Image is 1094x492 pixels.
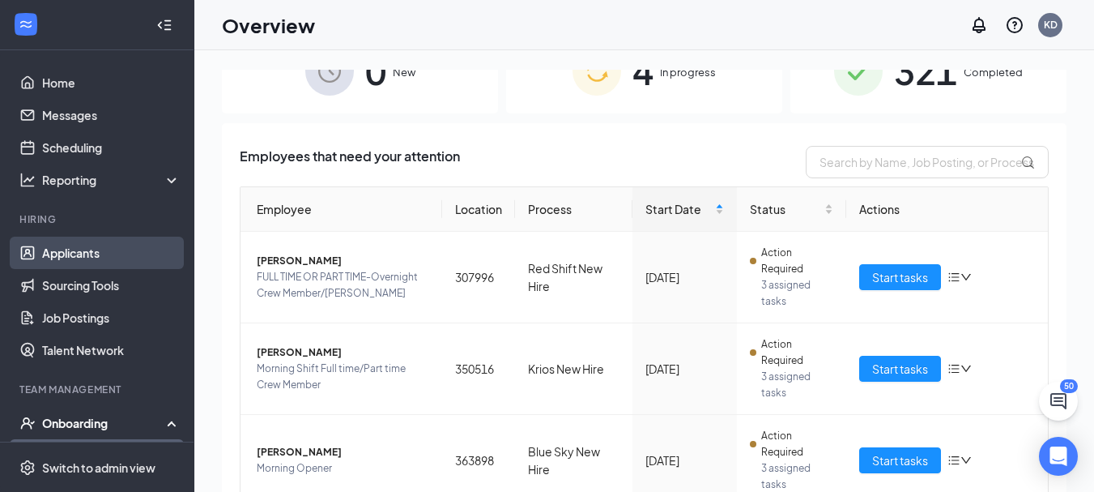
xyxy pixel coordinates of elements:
[947,454,960,467] span: bars
[19,172,36,188] svg: Analysis
[515,232,632,323] td: Red Shift New Hire
[1060,379,1078,393] div: 50
[156,17,172,33] svg: Collapse
[393,64,415,80] span: New
[18,16,34,32] svg: WorkstreamLogo
[19,212,177,226] div: Hiring
[1049,391,1068,411] svg: ChatActive
[645,200,712,218] span: Start Date
[1039,437,1078,476] div: Open Intercom Messenger
[761,277,833,310] span: 3 assigned tasks
[761,245,833,277] span: Action Required
[894,43,957,99] span: 321
[257,253,429,269] span: [PERSON_NAME]
[19,460,36,476] svg: Settings
[515,187,632,232] th: Process
[947,271,960,284] span: bars
[872,268,928,286] span: Start tasks
[257,460,429,477] span: Morning Opener
[960,363,972,374] span: down
[645,360,724,378] div: [DATE]
[241,187,442,232] th: Employee
[42,131,181,164] a: Scheduling
[42,415,167,431] div: Onboarding
[515,323,632,415] td: Krios New Hire
[257,361,429,393] span: Morning Shift Full time/Part time Crew Member
[964,64,1023,80] span: Completed
[442,187,515,232] th: Location
[859,264,941,290] button: Start tasks
[806,146,1049,178] input: Search by Name, Job Posting, or Process
[750,200,821,218] span: Status
[42,302,181,334] a: Job Postings
[947,362,960,375] span: bars
[365,43,386,99] span: 0
[846,187,1048,232] th: Actions
[872,451,928,469] span: Start tasks
[872,360,928,378] span: Start tasks
[42,172,181,188] div: Reporting
[442,232,515,323] td: 307996
[645,268,724,286] div: [DATE]
[1039,382,1078,421] button: ChatActive
[1005,15,1024,35] svg: QuestionInfo
[960,455,972,466] span: down
[257,444,429,460] span: [PERSON_NAME]
[257,269,429,302] span: FULL TIME OR PART TIME-Overnight Crew Member/[PERSON_NAME]
[645,451,724,469] div: [DATE]
[737,187,846,232] th: Status
[42,439,181,472] a: Overview
[19,383,177,396] div: Team Management
[42,99,181,131] a: Messages
[42,237,181,269] a: Applicants
[859,447,941,473] button: Start tasks
[222,11,315,39] h1: Overview
[19,415,36,431] svg: UserCheck
[761,428,833,460] span: Action Required
[761,336,833,369] span: Action Required
[1044,18,1058,32] div: KD
[632,43,653,99] span: 4
[240,146,460,178] span: Employees that need your attention
[42,460,155,476] div: Switch to admin view
[761,369,833,401] span: 3 assigned tasks
[257,344,429,361] span: [PERSON_NAME]
[42,66,181,99] a: Home
[42,334,181,366] a: Talent Network
[960,272,972,283] span: down
[42,269,181,302] a: Sourcing Tools
[660,64,716,80] span: In progress
[859,356,941,382] button: Start tasks
[442,323,515,415] td: 350516
[969,15,989,35] svg: Notifications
